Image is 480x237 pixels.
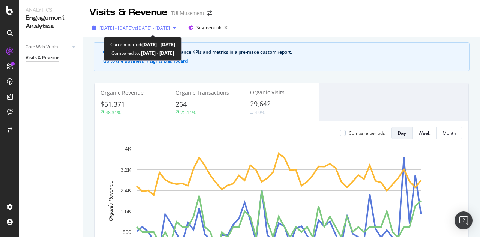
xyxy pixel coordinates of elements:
div: Visits & Revenue [25,54,59,62]
div: See your organic search performance KPIs and metrics in a pre-made custom report. [111,49,460,56]
button: Day [391,127,412,139]
span: 264 [175,100,187,109]
span: [DATE] - [DATE] [99,25,132,31]
span: $51,371 [100,100,125,109]
span: Organic Revenue [100,89,144,96]
text: 4K [125,146,132,152]
text: 1.6K [120,208,131,214]
div: Compare periods [349,130,385,136]
img: Equal [250,112,253,114]
div: Visits & Revenue [89,6,168,19]
a: Visits & Revenue [25,54,78,62]
div: 48.31% [105,109,121,116]
div: info banner [94,42,469,71]
a: Core Web Vitals [25,43,70,51]
div: Compared to: [111,49,174,57]
div: 4.9% [255,109,265,116]
text: 3.2K [120,167,131,173]
span: vs [DATE] - [DATE] [132,25,170,31]
button: Week [412,127,436,139]
span: Segment: uk [196,24,221,31]
div: arrow-right-arrow-left [207,11,212,16]
div: Current period: [110,40,175,49]
span: Organic Transactions [175,89,229,96]
div: Core Web Vitals [25,43,58,51]
div: 25.11% [180,109,196,116]
div: Open Intercom Messenger [454,211,472,229]
b: [DATE] - [DATE] [142,41,175,48]
div: Month [442,130,456,136]
b: [DATE] - [DATE] [140,50,174,56]
button: Segment:uk [185,22,231,34]
div: Day [397,130,406,136]
button: [DATE] - [DATE]vs[DATE] - [DATE] [89,22,179,34]
span: Organic Visits [250,89,285,96]
span: 29,642 [250,99,271,108]
button: Month [436,127,462,139]
text: 2.4K [120,187,131,193]
div: TUI Musement [171,9,204,17]
text: 800 [123,229,132,235]
div: Analytics [25,6,77,14]
div: Engagement Analytics [25,14,77,31]
text: Organic Revenue [108,181,114,222]
div: Week [418,130,430,136]
button: Go to the Business Insights Dashboard [103,59,187,64]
